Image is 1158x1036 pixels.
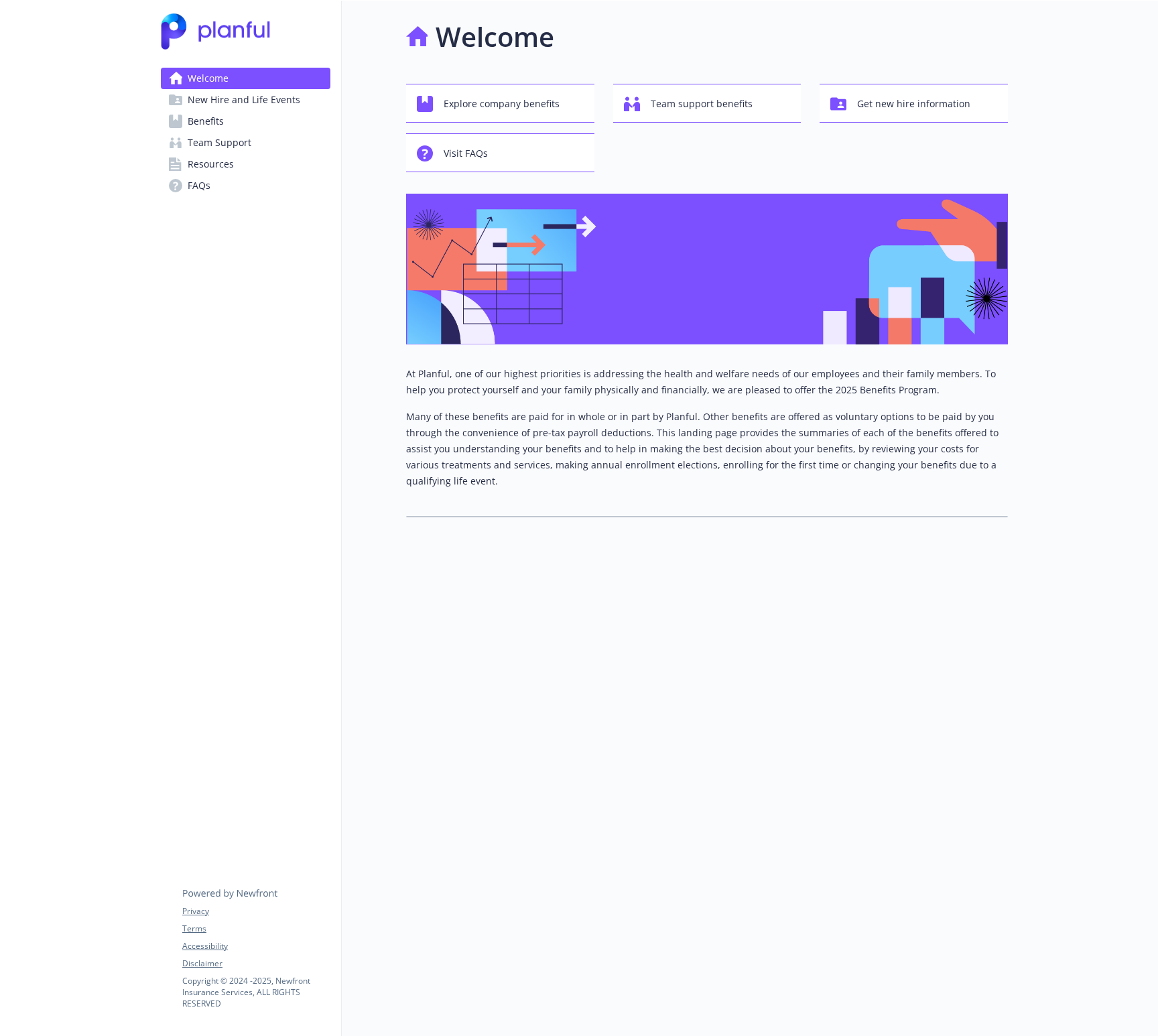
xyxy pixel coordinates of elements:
[188,111,224,132] span: Benefits
[161,68,330,89] a: Welcome
[188,175,210,196] span: FAQs
[188,89,300,111] span: New Hire and Life Events
[406,366,1008,398] p: At Planful, one of our highest priorities is addressing the health and welfare needs of our emplo...
[820,84,1008,123] button: Get new hire information
[613,84,801,123] button: Team support benefits
[161,153,330,175] a: Resources
[444,141,488,166] span: Visit FAQs
[182,905,330,917] a: Privacy
[161,111,330,132] a: Benefits
[182,958,330,970] a: Disclaimer
[436,17,554,57] h1: Welcome
[161,89,330,111] a: New Hire and Life Events
[444,91,560,117] span: Explore company benefits
[188,153,234,175] span: Resources
[406,133,594,172] button: Visit FAQs
[182,940,330,952] a: Accessibility
[161,175,330,196] a: FAQs
[188,68,229,89] span: Welcome
[651,91,753,117] span: Team support benefits
[406,194,1008,344] img: overview page banner
[406,409,1008,489] p: Many of these benefits are paid for in whole or in part by Planful. Other benefits are offered as...
[182,975,330,1009] p: Copyright © 2024 - 2025 , Newfront Insurance Services, ALL RIGHTS RESERVED
[188,132,251,153] span: Team Support
[161,132,330,153] a: Team Support
[406,84,594,123] button: Explore company benefits
[182,923,330,935] a: Terms
[857,91,970,117] span: Get new hire information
